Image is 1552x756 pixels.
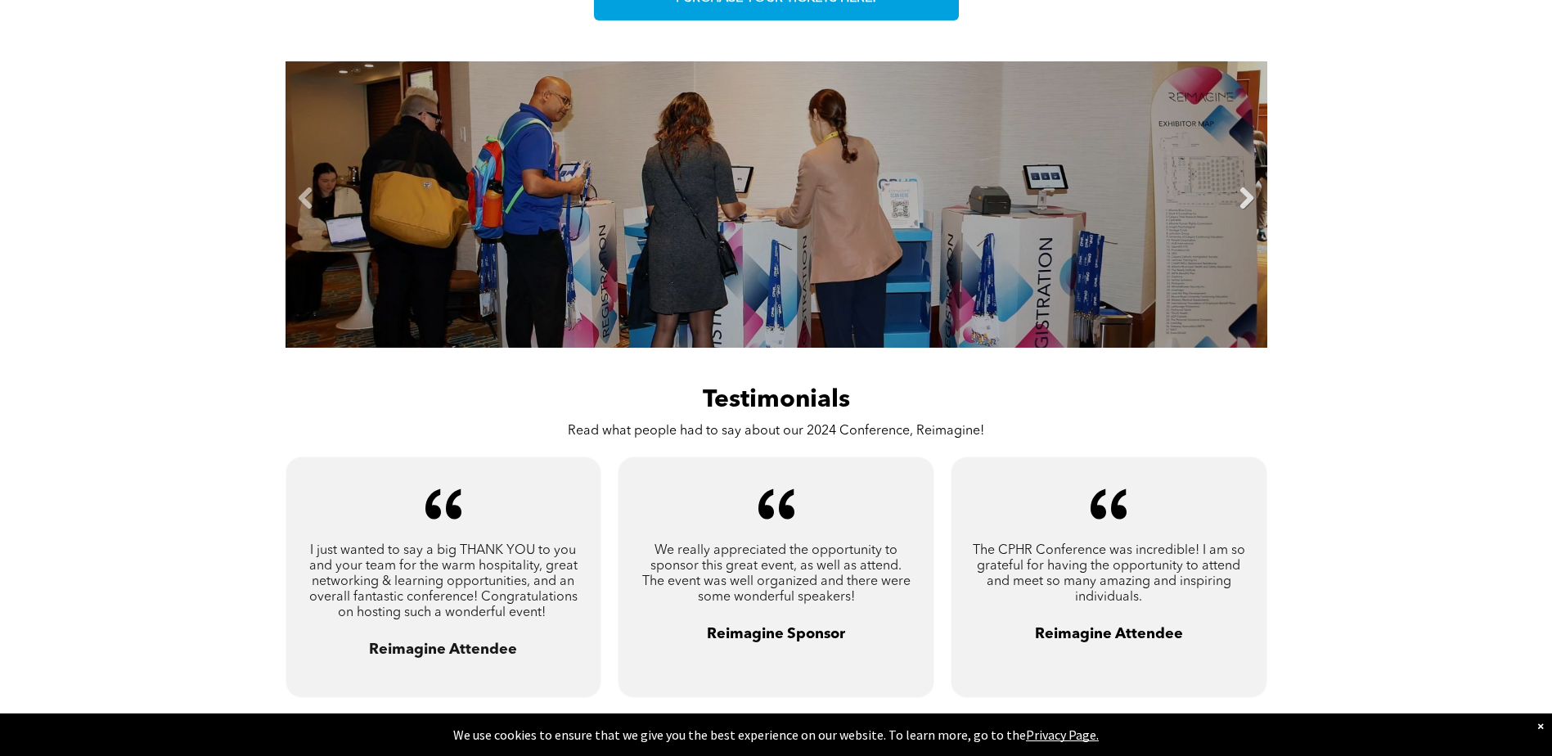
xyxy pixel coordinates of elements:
[1026,727,1099,743] a: Privacy Page.
[707,627,845,641] span: Reimagine Sponsor
[973,544,1245,604] span: The CPHR Conference was incredible! I am so grateful for having the opportunity to attend and mee...
[1235,187,1259,211] a: Next
[703,388,850,412] span: Testimonials
[309,544,578,619] span: I just wanted to say a big THANK YOU to you and your team for the warm hospitality, great network...
[1537,718,1544,734] div: Dismiss notification
[642,544,911,604] span: We really appreciated the opportunity to sponsor this great event, as well as attend. The event w...
[369,642,517,657] span: Reimagine Attendee
[1035,627,1183,641] span: Reimagine Attendee
[568,425,984,438] span: Read what people had to say about our 2024 Conference, Reimagine!
[294,187,318,211] a: Previous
